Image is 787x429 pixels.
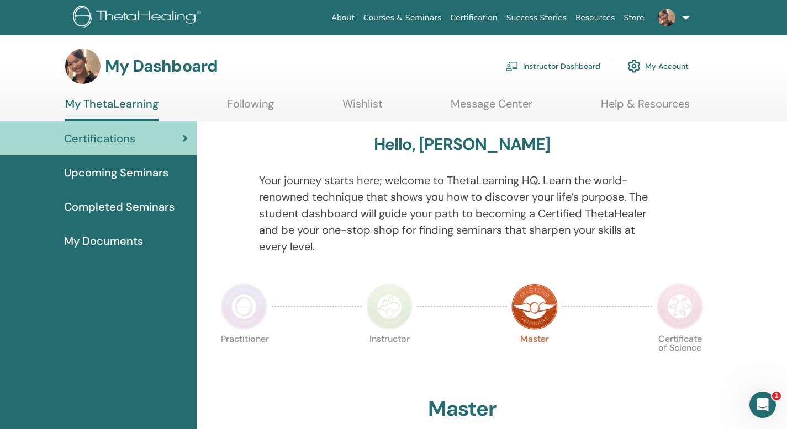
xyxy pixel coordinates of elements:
a: Courses & Seminars [359,8,446,28]
a: Message Center [451,97,532,119]
img: Instructor [366,283,413,330]
a: Certification [446,8,501,28]
img: default.jpg [658,9,675,26]
img: chalkboard-teacher.svg [505,61,519,71]
span: Completed Seminars [64,199,175,215]
a: My ThetaLearning [65,97,159,121]
h3: My Dashboard [105,56,218,76]
p: Your journey starts here; welcome to ThetaLearning HQ. Learn the world-renowned technique that sh... [259,172,665,255]
iframe: Intercom live chat [749,392,776,418]
img: cog.svg [627,57,641,76]
span: Certifications [64,130,135,147]
img: Practitioner [221,283,267,330]
p: Practitioner [221,335,267,381]
span: 1 [772,392,781,400]
span: My Documents [64,233,143,249]
p: Master [511,335,558,381]
a: Help & Resources [601,97,690,119]
span: Upcoming Seminars [64,164,168,181]
a: My Account [627,54,689,78]
h3: Hello, [PERSON_NAME] [374,135,551,154]
p: Instructor [366,335,413,381]
img: Certificate of Science [657,283,703,330]
img: Master [511,283,558,330]
img: default.jpg [65,49,101,84]
a: Wishlist [342,97,383,119]
h2: Master [428,396,497,422]
a: Success Stories [502,8,571,28]
a: About [327,8,358,28]
a: Instructor Dashboard [505,54,600,78]
a: Following [227,97,274,119]
a: Store [620,8,649,28]
p: Certificate of Science [657,335,703,381]
img: logo.png [73,6,205,30]
a: Resources [571,8,620,28]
